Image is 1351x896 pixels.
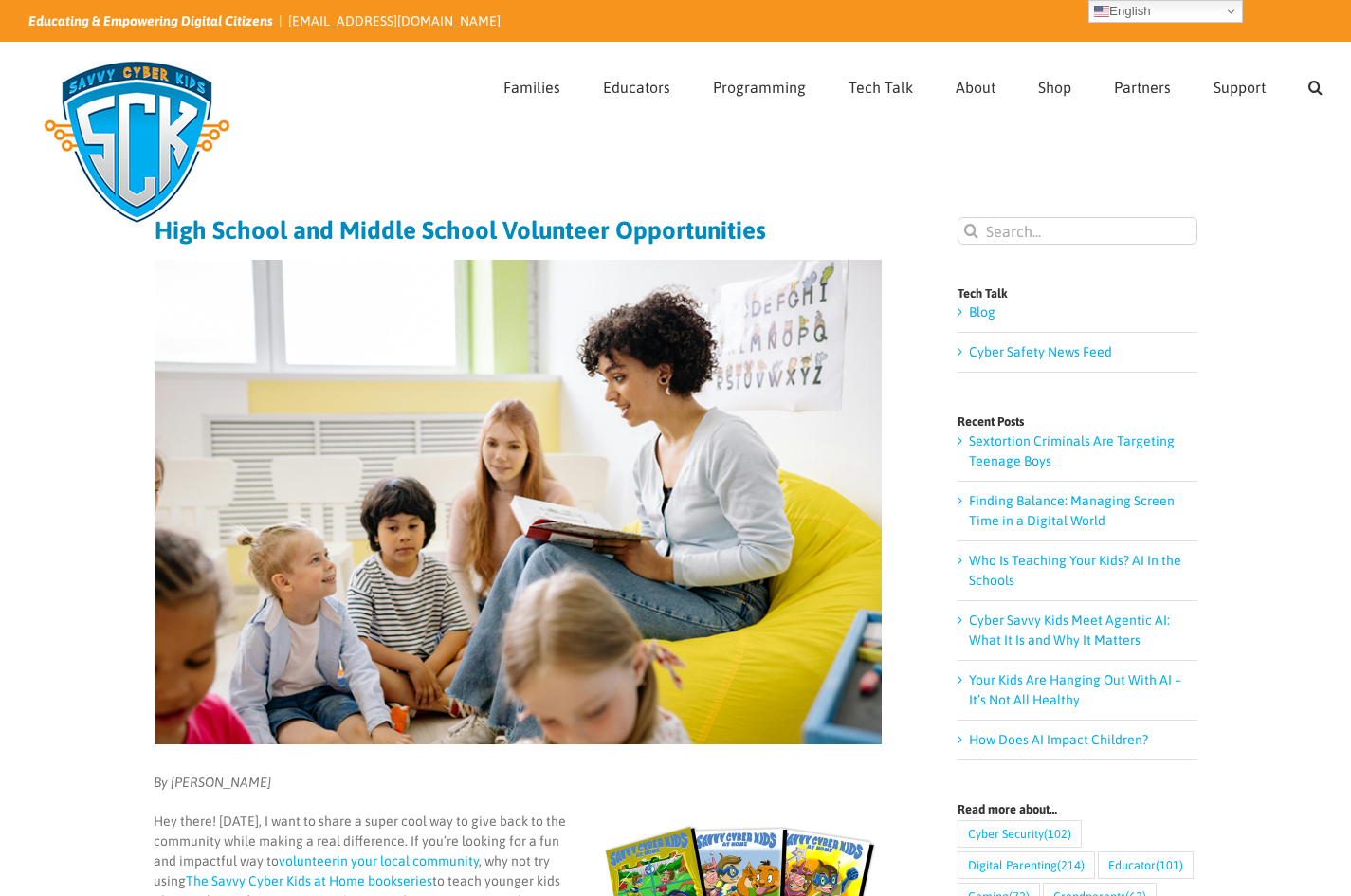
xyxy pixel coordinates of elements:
nav: Main Menu [503,43,1323,126]
a: Blog [969,304,995,320]
input: Search... [958,217,1197,245]
img: Savvy Cyber Kids Logo [28,47,246,237]
a: Educator (101 items) [1098,851,1194,879]
a: Families [503,43,560,126]
h1: High School and Middle School Volunteer Opportunities [155,217,882,244]
h4: Read more about… [958,803,1197,815]
a: in your local community [337,853,479,869]
a: volunteer [279,853,337,869]
a: Tech Talk [849,43,913,126]
a: Cyber Savvy Kids Meet Agentic AI: What It Is and Why It Matters [969,613,1170,648]
span: Educators [603,80,670,95]
i: Educating & Empowering Digital Citizens [28,13,273,28]
h4: Recent Posts [958,415,1197,428]
span: Support [1214,80,1266,95]
a: series [397,873,432,888]
a: Who Is Teaching Your Kids? AI In the Schools [969,553,1181,588]
em: By [PERSON_NAME] [154,775,271,790]
span: (101) [1156,852,1183,878]
span: Families [503,80,560,95]
a: [EMAIL_ADDRESS][DOMAIN_NAME] [288,13,501,28]
span: Shop [1038,80,1071,95]
a: Your Kids Are Hanging Out With AI – It’s Not All Healthy [969,672,1181,707]
a: Cyber Safety News Feed [969,344,1112,359]
a: Finding Balance: Managing Screen Time in a Digital World [969,493,1175,528]
a: About [956,43,995,126]
span: Partners [1114,80,1171,95]
span: Programming [713,80,806,95]
a: Educators [603,43,670,126]
img: en [1094,4,1109,19]
a: Sextortion Criminals Are Targeting Teenage Boys [969,433,1175,468]
a: Cyber Security (102 items) [958,820,1082,848]
a: Search [1308,43,1323,126]
span: About [956,80,995,95]
a: The Savvy Cyber Kids at Home book [186,873,397,888]
a: Partners [1114,43,1171,126]
h4: Tech Talk [958,287,1197,300]
span: (102) [1044,821,1071,847]
span: Tech Talk [849,80,913,95]
a: Programming [713,43,806,126]
a: Shop [1038,43,1071,126]
a: Digital Parenting (214 items) [958,851,1095,879]
a: Support [1214,43,1266,126]
span: (214) [1057,852,1085,878]
input: Search [958,217,985,245]
a: How Does AI Impact Children? [969,732,1148,747]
